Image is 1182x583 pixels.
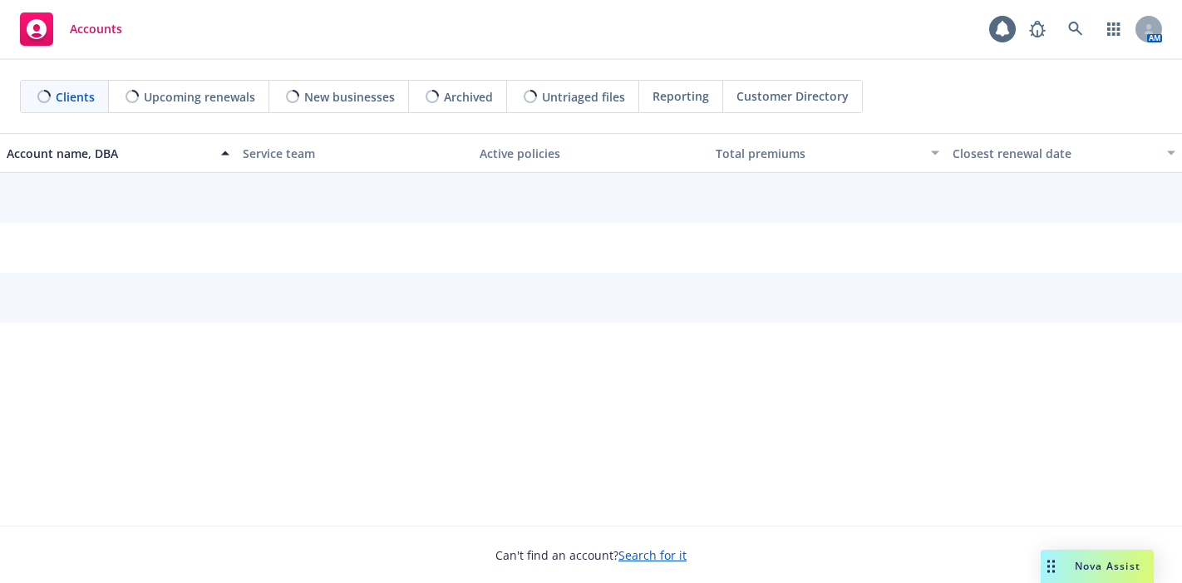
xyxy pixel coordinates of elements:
button: Total premiums [709,133,945,173]
a: Switch app [1097,12,1130,46]
span: Accounts [70,22,122,36]
button: Service team [236,133,472,173]
div: Service team [243,145,465,162]
span: New businesses [304,88,395,106]
span: Clients [56,88,95,106]
a: Accounts [13,6,129,52]
button: Active policies [473,133,709,173]
span: Archived [444,88,493,106]
div: Account name, DBA [7,145,211,162]
span: Nova Assist [1075,559,1140,573]
div: Total premiums [716,145,920,162]
a: Report a Bug [1021,12,1054,46]
a: Search for it [618,547,687,563]
span: Reporting [653,87,709,105]
span: Can't find an account? [495,546,687,564]
div: Active policies [480,145,702,162]
button: Nova Assist [1041,550,1154,583]
div: Drag to move [1041,550,1061,583]
span: Upcoming renewals [144,88,255,106]
span: Untriaged files [542,88,625,106]
button: Closest renewal date [946,133,1182,173]
span: Customer Directory [736,87,849,105]
div: Closest renewal date [953,145,1157,162]
a: Search [1059,12,1092,46]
